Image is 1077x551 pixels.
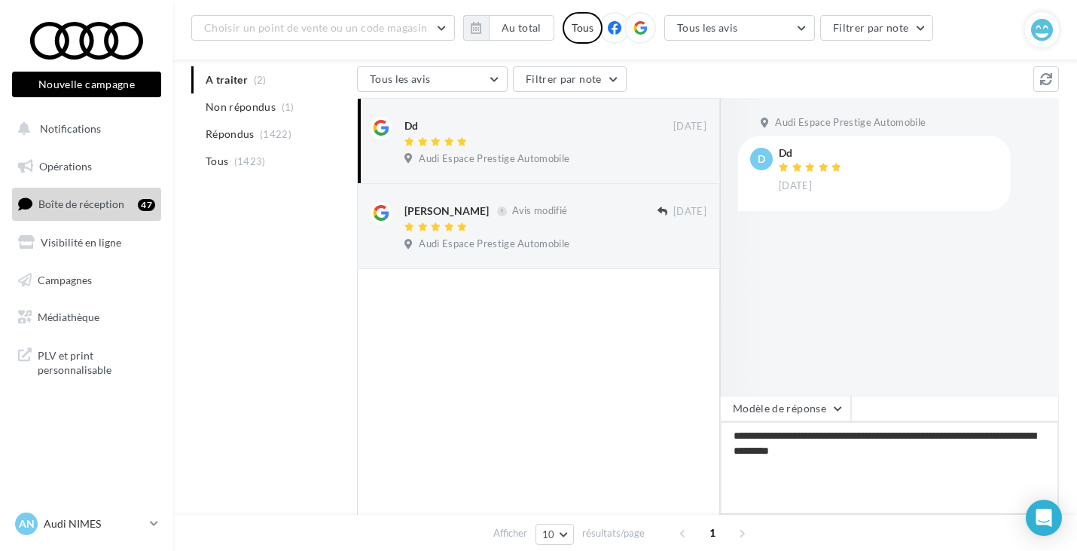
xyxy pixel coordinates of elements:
[206,154,228,169] span: Tous
[234,155,266,167] span: (1423)
[463,15,554,41] button: Au total
[206,127,255,142] span: Répondus
[38,345,155,378] span: PLV et print personnalisable
[41,236,121,249] span: Visibilité en ligne
[563,12,603,44] div: Tous
[12,510,161,538] a: AN Audi NIMES
[12,72,161,97] button: Nouvelle campagne
[512,205,567,217] span: Avis modifié
[582,526,645,540] span: résultats/page
[1026,500,1062,536] div: Open Intercom Messenger
[419,237,569,251] span: Audi Espace Prestige Automobile
[664,15,815,41] button: Tous les avis
[282,101,294,113] span: (1)
[513,66,627,92] button: Filtrer par note
[758,152,765,167] span: D
[404,118,418,133] div: Dd
[404,204,489,219] div: [PERSON_NAME]
[204,21,427,34] span: Choisir un point de vente ou un code magasin
[44,516,144,531] p: Audi NIMES
[493,526,527,540] span: Afficher
[720,396,851,421] button: Modèle de réponse
[779,148,845,158] div: Dd
[138,199,155,211] div: 47
[38,197,124,210] span: Boîte de réception
[9,302,164,333] a: Médiathèque
[370,72,431,85] span: Tous les avis
[9,188,164,220] a: Boîte de réception47
[820,15,934,41] button: Filtrer par note
[775,116,926,130] span: Audi Espace Prestige Automobile
[419,152,569,166] span: Audi Espace Prestige Automobile
[677,21,738,34] span: Tous les avis
[39,160,92,173] span: Opérations
[9,227,164,259] a: Visibilité en ligne
[700,521,725,545] span: 1
[260,128,291,140] span: (1422)
[673,205,706,219] span: [DATE]
[779,179,812,193] span: [DATE]
[40,122,101,135] span: Notifications
[191,15,455,41] button: Choisir un point de vente ou un code magasin
[206,99,276,115] span: Non répondus
[9,113,158,145] button: Notifications
[38,273,92,286] span: Campagnes
[9,265,164,296] a: Campagnes
[19,516,35,531] span: AN
[9,339,164,384] a: PLV et print personnalisable
[489,15,554,41] button: Au total
[38,311,99,323] span: Médiathèque
[535,524,574,545] button: 10
[542,528,555,540] span: 10
[673,120,706,133] span: [DATE]
[357,66,508,92] button: Tous les avis
[9,151,164,182] a: Opérations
